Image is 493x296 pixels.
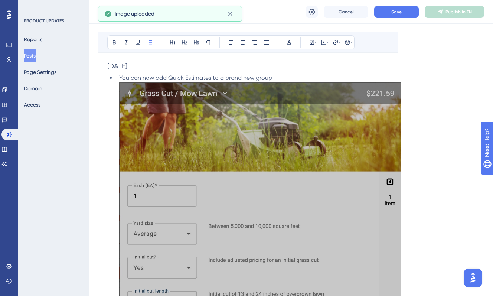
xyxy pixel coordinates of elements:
[24,49,36,62] button: Posts
[339,9,354,15] span: Cancel
[24,33,42,46] button: Reports
[324,6,368,18] button: Cancel
[445,9,472,15] span: Publish in EN
[425,6,484,18] button: Publish in EN
[119,74,272,81] span: You can now add Quick Estimates to a brand new group
[24,65,56,79] button: Page Settings
[391,9,402,15] span: Save
[374,6,419,18] button: Save
[24,18,64,24] div: PRODUCT UPDATES
[107,62,127,70] span: [DATE]
[115,9,154,18] span: Image uploaded
[462,267,484,289] iframe: UserGuiding AI Assistant Launcher
[24,98,40,111] button: Access
[24,82,42,95] button: Domain
[17,2,46,11] span: Need Help?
